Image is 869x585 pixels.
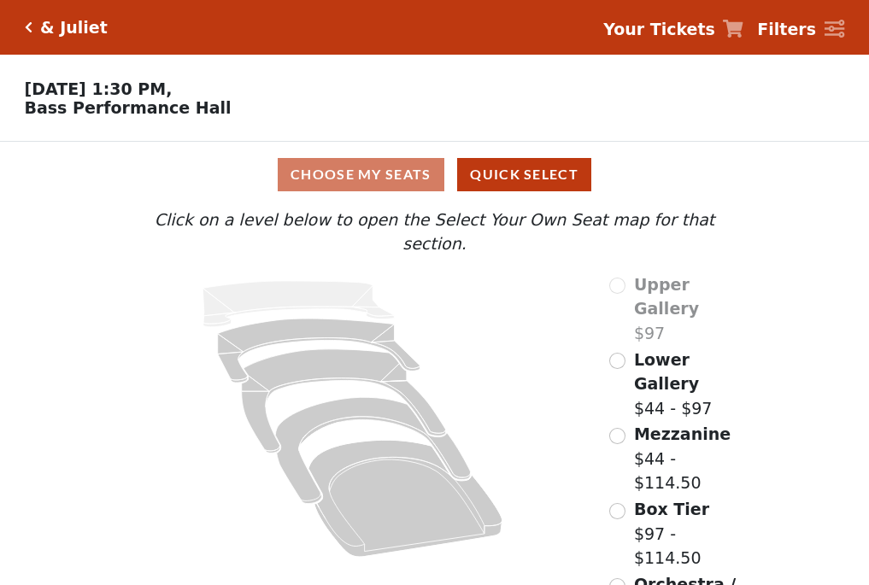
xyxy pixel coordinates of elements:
[309,440,503,557] path: Orchestra / Parterre Circle - Seats Available: 146
[40,18,108,38] h5: & Juliet
[634,497,749,570] label: $97 - $114.50
[203,281,395,327] path: Upper Gallery - Seats Available: 0
[634,272,749,346] label: $97
[757,20,816,38] strong: Filters
[634,275,699,319] span: Upper Gallery
[757,17,844,42] a: Filters
[634,350,699,394] span: Lower Gallery
[603,20,715,38] strong: Your Tickets
[634,500,709,518] span: Box Tier
[603,17,743,42] a: Your Tickets
[120,208,748,256] p: Click on a level below to open the Select Your Own Seat map for that section.
[634,422,749,495] label: $44 - $114.50
[218,319,420,383] path: Lower Gallery - Seats Available: 153
[634,424,731,443] span: Mezzanine
[25,21,32,33] a: Click here to go back to filters
[634,348,749,421] label: $44 - $97
[457,158,591,191] button: Quick Select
